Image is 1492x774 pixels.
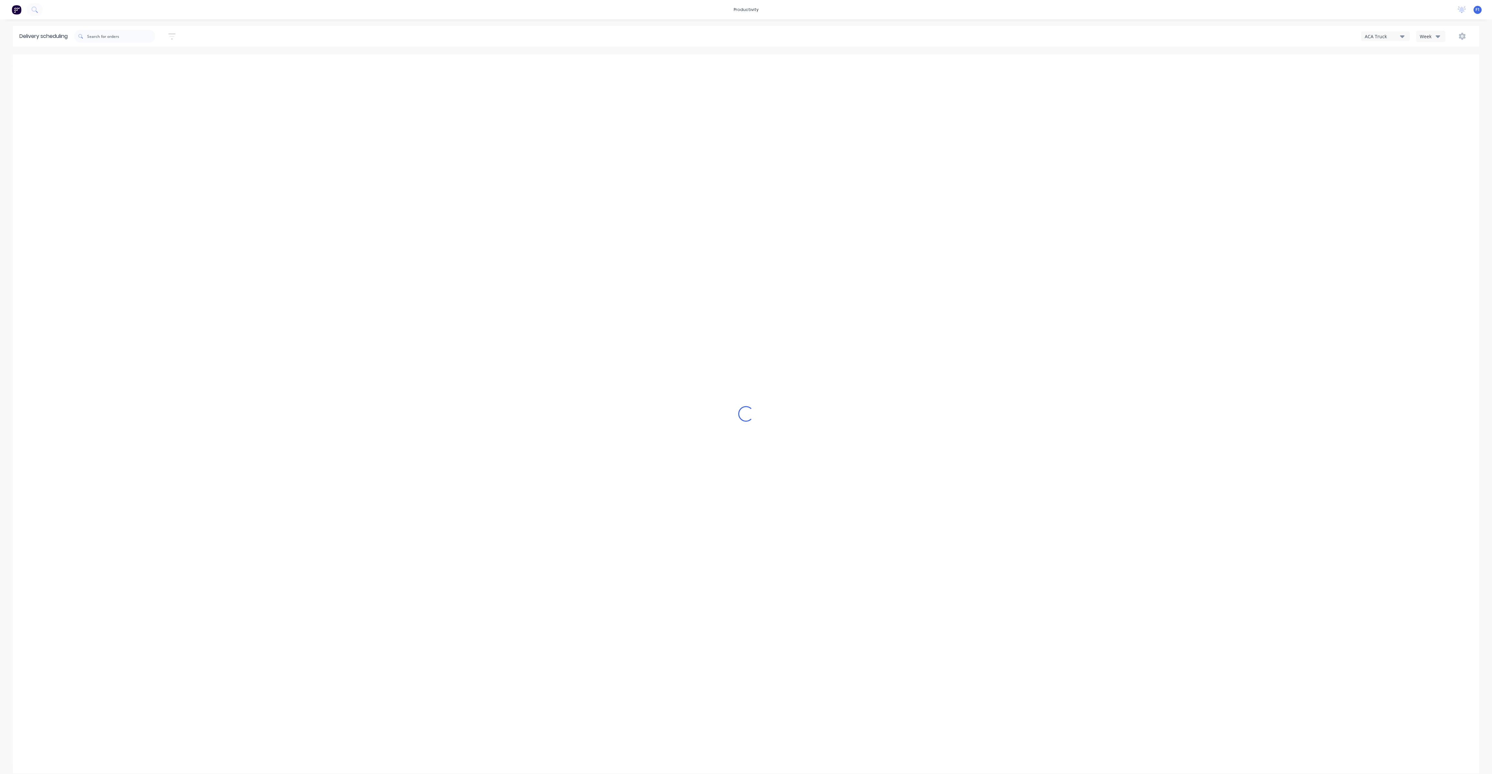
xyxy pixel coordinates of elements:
span: F1 [1475,7,1480,13]
div: ACA Truck [1365,33,1400,40]
div: Delivery scheduling [13,26,74,47]
img: Factory [12,5,21,15]
button: ACA Truck [1361,31,1410,41]
div: Week [1420,33,1439,40]
button: Week [1416,31,1445,42]
div: productivity [730,5,762,15]
input: Search for orders [87,30,155,43]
